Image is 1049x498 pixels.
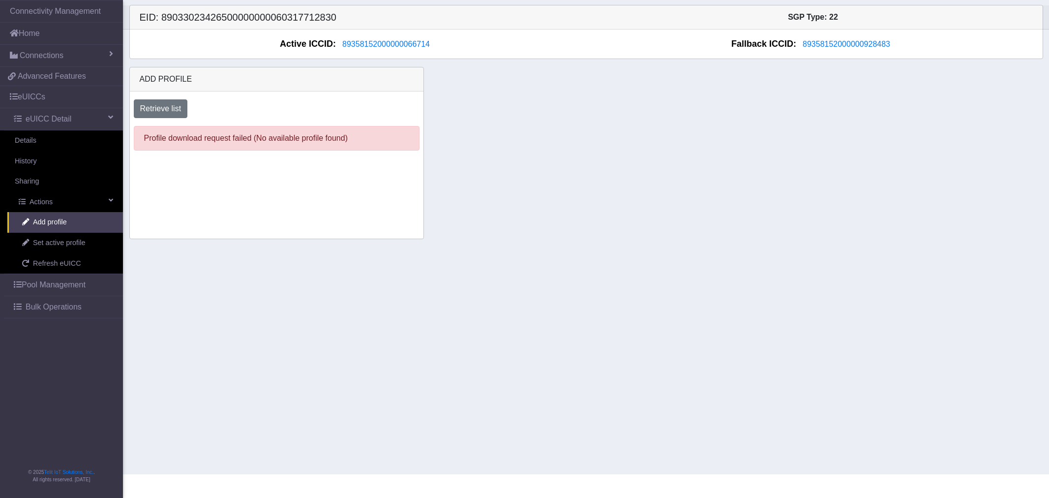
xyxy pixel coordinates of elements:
a: Set active profile [7,233,123,253]
a: Add profile [7,212,123,233]
span: Refresh eUICC [33,258,81,269]
span: Add profile [33,217,67,228]
a: Refresh eUICC [7,253,123,274]
a: eUICC Detail [4,108,123,130]
div: Profile download request failed (No available profile found) [134,126,420,151]
button: 89358152000000928483 [796,38,897,51]
a: Bulk Operations [4,296,123,318]
span: Fallback ICCID: [731,37,796,51]
span: Actions [30,197,53,208]
span: Bulk Operations [26,301,82,313]
a: Actions [4,192,123,213]
span: Set active profile [33,238,85,249]
span: SGP Type: 22 [788,13,838,21]
span: 89358152000000066714 [342,40,430,48]
span: Advanced Features [18,70,86,82]
span: Add profile [140,75,192,83]
span: Connections [20,50,63,62]
h5: EID: 89033023426500000000060317712830 [132,11,586,23]
a: Pool Management [4,274,123,296]
span: Active ICCID: [280,37,336,51]
span: eUICC Detail [26,113,71,125]
button: 89358152000000066714 [336,38,436,51]
a: Telit IoT Solutions, Inc. [44,469,93,475]
span: 89358152000000928483 [803,40,890,48]
button: Retrieve list [134,99,188,118]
